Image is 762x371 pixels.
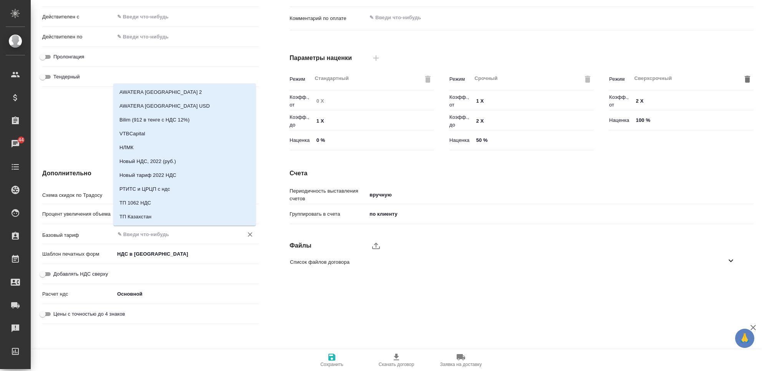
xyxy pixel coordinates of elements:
p: Режим [609,75,631,83]
input: ✎ Введи что-нибудь [633,115,754,126]
input: ✎ Введи что-нибудь [474,116,594,127]
p: Наценка [609,116,633,124]
p: Шаблон печатных форм [42,250,114,258]
p: Наценка [449,136,474,144]
span: Пролонгация [53,53,84,61]
button: Скачать договор [364,349,429,371]
p: AWATERA [GEOGRAPHIC_DATA] USD [119,102,210,110]
button: Очистить [245,229,255,240]
p: Схема скидок по Традосу [42,191,114,199]
div: Основной [114,288,259,301]
button: Удалить режим [742,73,753,85]
span: Добавлять НДС сверху [53,270,108,278]
p: Новый тариф 2022 НДС [119,171,176,179]
span: Список файлов договора [290,258,726,266]
p: Комментарий по оплате [290,15,367,22]
p: Периодичность выставления счетов [290,187,367,203]
p: Действителен по [42,33,114,41]
span: 44 [14,136,28,144]
p: ТП 1062 НДС [119,199,151,207]
span: 🙏 [738,330,751,346]
button: Close [255,234,256,235]
span: Сохранить [320,362,343,367]
input: ✎ Введи что-нибудь [114,11,182,22]
p: Режим [449,75,471,83]
p: Действителен с [42,13,114,21]
button: Сохранить [300,349,364,371]
p: Коэфф., до [449,113,474,129]
h4: Дополнительно [42,169,259,178]
span: Скачать договор [379,362,414,367]
div: вручную [367,188,754,201]
h4: Счета [290,169,754,178]
p: РТИТС и ЦРЦП с ндс [119,185,170,193]
input: ✎ Введи что-нибудь [633,96,754,107]
p: Bilim (912 в тенге с НДС 12%) [119,116,190,124]
p: Коэфф., от [609,93,633,109]
p: Расчет ндс [42,290,114,298]
label: upload [367,236,385,255]
span: Тендерный [53,73,80,81]
p: ТП Казахстан [119,213,151,221]
p: Коэфф., до [290,113,314,129]
p: Режим [290,75,311,83]
p: Коэфф., от [290,93,314,109]
p: Группировать в счета [290,210,367,218]
h4: Параметры наценки [290,53,367,63]
input: ✎ Введи что-нибудь [114,31,182,42]
p: Наценка [290,136,314,144]
p: VTBCapital [119,130,145,138]
input: ✎ Введи что-нибудь [474,135,594,146]
h4: Файлы [290,241,367,250]
span: Цены с точностью до 4 знаков [53,310,125,318]
input: Пустое поле [314,96,434,107]
div: Список файлов договора [284,253,748,271]
button: 🙏 [735,329,754,348]
button: Заявка на доставку [429,349,493,371]
input: ✎ Введи что-нибудь [314,116,434,127]
p: Процент увеличения объема [42,210,114,218]
a: 44 [2,134,29,153]
input: ✎ Введи что-нибудь [314,135,434,146]
span: Заявка на доставку [440,362,482,367]
div: НДС в [GEOGRAPHIC_DATA] [114,248,259,261]
p: Новый НДС, 2022 (руб.) [119,158,176,165]
input: ✎ Введи что-нибудь [474,96,594,107]
p: Базовый тариф [42,231,114,239]
input: ✎ Введи что-нибудь [117,230,231,239]
p: Коэфф., от [449,93,474,109]
p: НЛМК [119,144,134,151]
p: AWATERA [GEOGRAPHIC_DATA] 2 [119,88,202,96]
div: по клиенту [367,208,754,221]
